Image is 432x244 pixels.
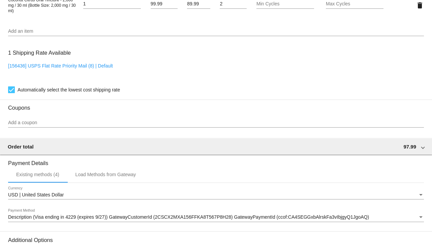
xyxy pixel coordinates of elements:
[8,215,424,220] mat-select: Payment Method
[8,120,424,126] input: Add a coupon
[8,63,113,69] a: [156436] USPS Flat Rate Priority Mail (8) | Default
[83,1,141,7] input: Quantity (In Stock: 100)
[8,46,71,60] h3: 1 Shipping Rate Available
[8,214,369,220] span: Description (Visa ending in 4229 (expires 9/27)) GatewayCustomerId (2CSCX2MXA156FFKA8T567P8H28) G...
[187,1,210,7] input: Sale Price
[8,155,424,166] h3: Payment Details
[8,100,424,111] h3: Coupons
[151,1,178,7] input: Price
[256,1,314,7] input: Min Cycles
[8,237,424,243] h3: Additional Options
[75,172,136,177] div: Load Methods from Gateway
[403,144,416,150] span: 97.99
[416,1,424,9] mat-icon: delete
[8,144,34,150] span: Order total
[8,192,64,197] span: USD | United States Dollar
[18,86,120,94] span: Automatically select the lowest cost shipping rate
[8,192,424,198] mat-select: Currency
[16,172,59,177] div: Existing methods (4)
[326,1,383,7] input: Max Cycles
[220,1,247,7] input: Cycles
[8,29,424,34] input: Add an item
